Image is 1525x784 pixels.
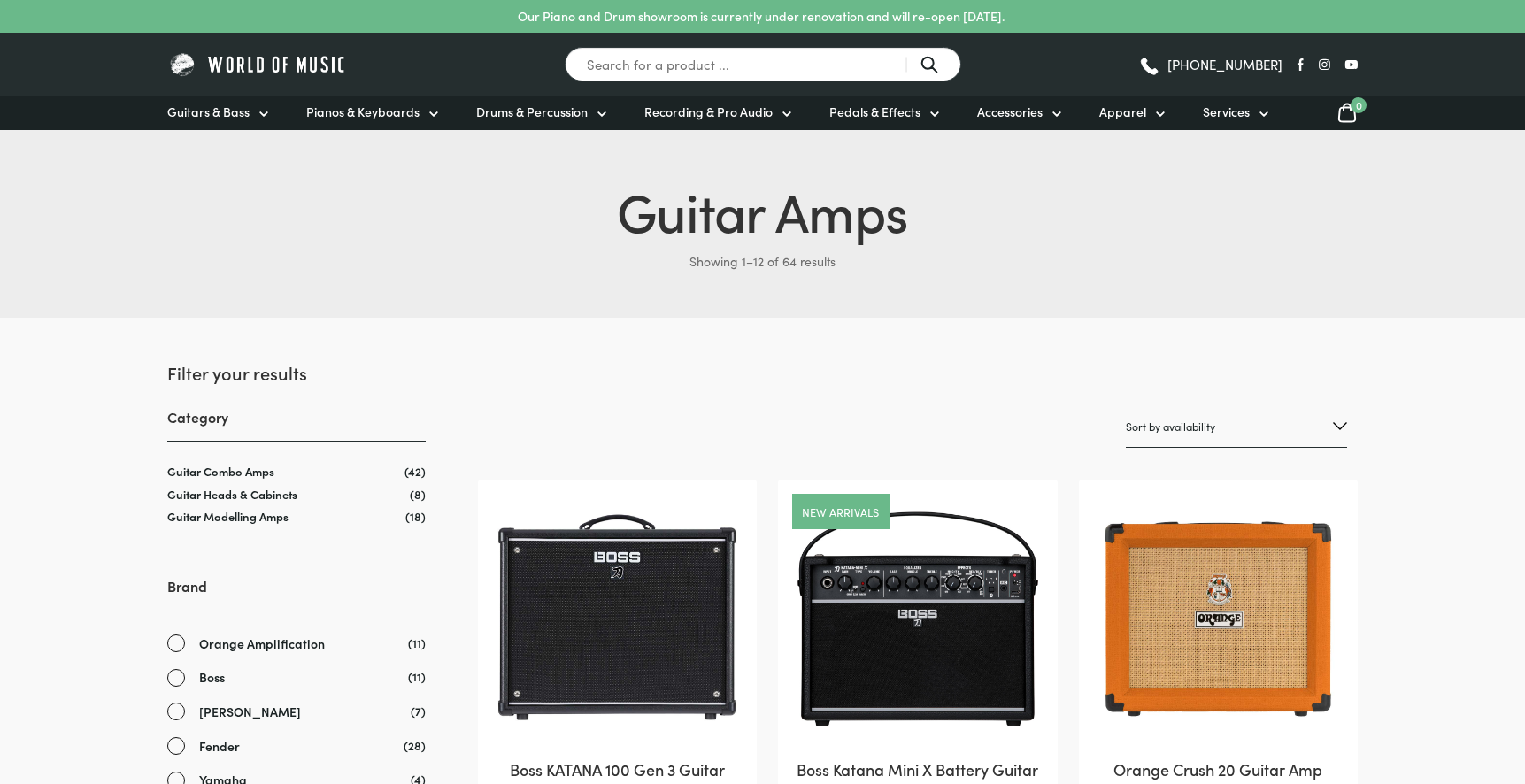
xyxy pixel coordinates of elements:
[1351,97,1367,113] span: 0
[306,103,420,121] span: Pianos & Keyboards
[167,667,426,688] a: Boss
[167,508,289,525] a: Guitar Modelling Amps
[167,247,1358,275] p: Showing 1–12 of 64 results
[518,7,1005,26] p: Our Piano and Drum showroom is currently under renovation and will re-open [DATE].
[1126,406,1347,448] select: Shop order
[404,736,426,755] span: (28)
[1138,51,1282,78] a: [PHONE_NUMBER]
[802,506,879,518] a: New arrivals
[199,667,225,688] span: Boss
[199,736,240,757] span: Fender
[977,103,1043,121] span: Accessories
[405,509,426,524] span: (18)
[408,634,426,652] span: (11)
[411,702,426,720] span: (7)
[167,463,274,480] a: Guitar Combo Amps
[167,634,426,654] a: Orange Amplification
[1099,103,1146,121] span: Apparel
[410,487,426,502] span: (8)
[167,103,250,121] span: Guitars & Bass
[796,497,1039,741] img: Boss Katana Mini X front panel
[1097,758,1340,780] h2: Orange Crush 20 Guitar Amp
[167,736,426,757] a: Fender
[1268,589,1525,784] iframe: Chat with our support team
[199,702,301,722] span: [PERSON_NAME]
[476,103,588,121] span: Drums & Percussion
[167,576,426,611] h3: Brand
[408,667,426,686] span: (11)
[167,50,349,78] img: World of Music
[167,407,426,442] h3: Category
[199,634,325,654] span: Orange Amplification
[1167,58,1282,71] span: [PHONE_NUMBER]
[1203,103,1250,121] span: Services
[167,486,297,503] a: Guitar Heads & Cabinets
[565,47,961,81] input: Search for a product ...
[404,464,426,479] span: (42)
[496,497,739,741] img: Boss KATANA 100 Gen 3 Guitar Amplifier Front
[1097,497,1340,741] img: Orange Crush 20 Guitar Amp Front
[829,103,920,121] span: Pedals & Effects
[167,360,426,385] h2: Filter your results
[167,173,1358,247] h1: Guitar Amps
[644,103,773,121] span: Recording & Pro Audio
[167,702,426,722] a: [PERSON_NAME]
